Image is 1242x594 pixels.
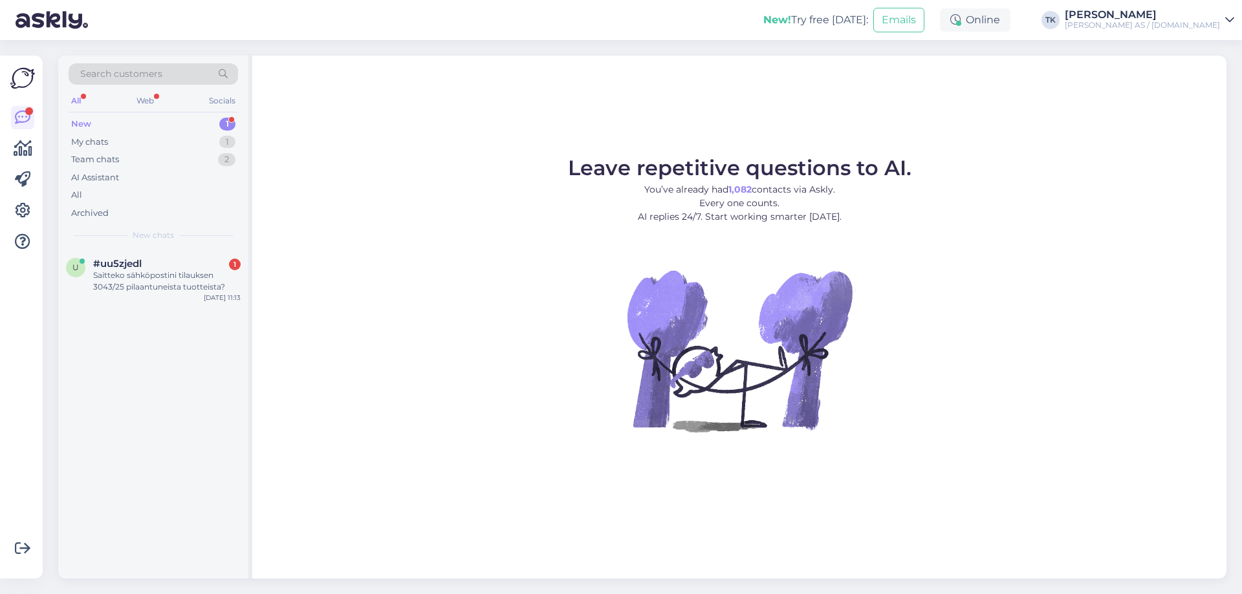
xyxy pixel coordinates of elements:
[72,262,79,272] span: u
[80,67,162,81] span: Search customers
[1065,10,1234,30] a: [PERSON_NAME][PERSON_NAME] AS / [DOMAIN_NAME]
[133,229,174,241] span: New chats
[134,92,157,109] div: Web
[93,258,142,270] span: #uu5zjedl
[10,66,35,90] img: Askly Logo
[1041,11,1060,29] div: TK
[219,118,235,131] div: 1
[71,207,109,220] div: Archived
[568,183,911,224] p: You’ve already had contacts via Askly. Every one counts. AI replies 24/7. Start working smarter [...
[93,270,241,293] div: Saitteko sähköpostini tilauksen 3043/25 pilaantuneista tuotteista?
[218,153,235,166] div: 2
[71,189,82,202] div: All
[728,184,752,195] b: 1,082
[206,92,238,109] div: Socials
[1065,20,1220,30] div: [PERSON_NAME] AS / [DOMAIN_NAME]
[71,118,91,131] div: New
[623,234,856,467] img: No Chat active
[568,155,911,180] span: Leave repetitive questions to AI.
[204,293,241,302] div: [DATE] 11:13
[873,8,924,32] button: Emails
[763,14,791,26] b: New!
[940,8,1010,32] div: Online
[69,92,83,109] div: All
[763,12,868,28] div: Try free [DATE]:
[71,171,119,184] div: AI Assistant
[71,136,108,149] div: My chats
[229,259,241,270] div: 1
[219,136,235,149] div: 1
[71,153,119,166] div: Team chats
[1065,10,1220,20] div: [PERSON_NAME]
